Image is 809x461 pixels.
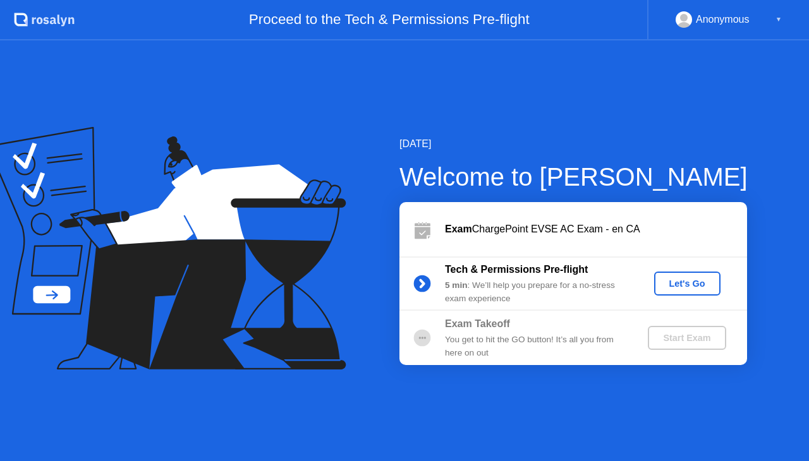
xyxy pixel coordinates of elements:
[696,11,750,28] div: Anonymous
[445,264,588,275] b: Tech & Permissions Pre-flight
[445,280,468,290] b: 5 min
[654,272,721,296] button: Let's Go
[399,136,748,152] div: [DATE]
[445,318,510,329] b: Exam Takeoff
[445,222,747,237] div: ChargePoint EVSE AC Exam - en CA
[445,224,472,234] b: Exam
[399,158,748,196] div: Welcome to [PERSON_NAME]
[776,11,782,28] div: ▼
[653,333,721,343] div: Start Exam
[445,279,627,305] div: : We’ll help you prepare for a no-stress exam experience
[659,278,715,289] div: Let's Go
[648,326,726,350] button: Start Exam
[445,333,627,359] div: You get to hit the GO button! It’s all you from here on out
